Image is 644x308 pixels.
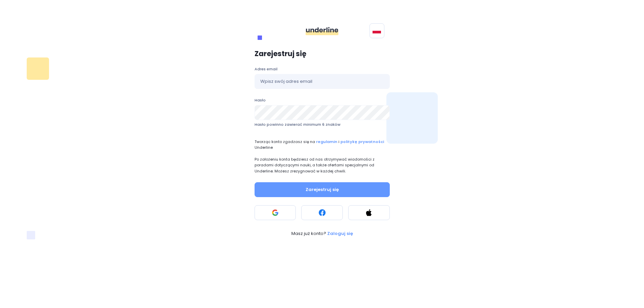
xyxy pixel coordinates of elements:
[255,74,390,89] input: Wpisz swój adres email
[255,122,340,127] span: Hasło powinno zawierać minimum 6 znaków
[255,230,390,237] a: Masz już konto? Zaloguj się
[327,230,353,237] p: Zaloguj się
[255,157,390,174] p: Po założeniu konta będziesz od nas otrzymywać wiadomości z poradami dotyczącymi nauki, a także of...
[255,97,390,103] label: Hasło
[255,66,390,72] label: Adres email
[255,50,390,58] p: Zarejestruj się
[291,230,327,237] span: Masz już konto?
[373,28,381,33] img: svg+xml;base64,PHN2ZyB4bWxucz0iaHR0cDovL3d3dy53My5vcmcvMjAwMC9zdmciIGlkPSJGbGFnIG9mIFBvbGFuZCIgdm...
[315,139,337,144] a: regulamin
[306,27,338,35] img: ddgMu+Zv+CXDCfumCWfsmuPlDdRfDDxAd9LAAAAAAElFTkSuQmCC
[255,182,390,197] button: Zarejestruj się
[255,139,390,150] span: Tworząc konto zgadzasz się na i Underline
[340,139,384,144] a: politykę prywatności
